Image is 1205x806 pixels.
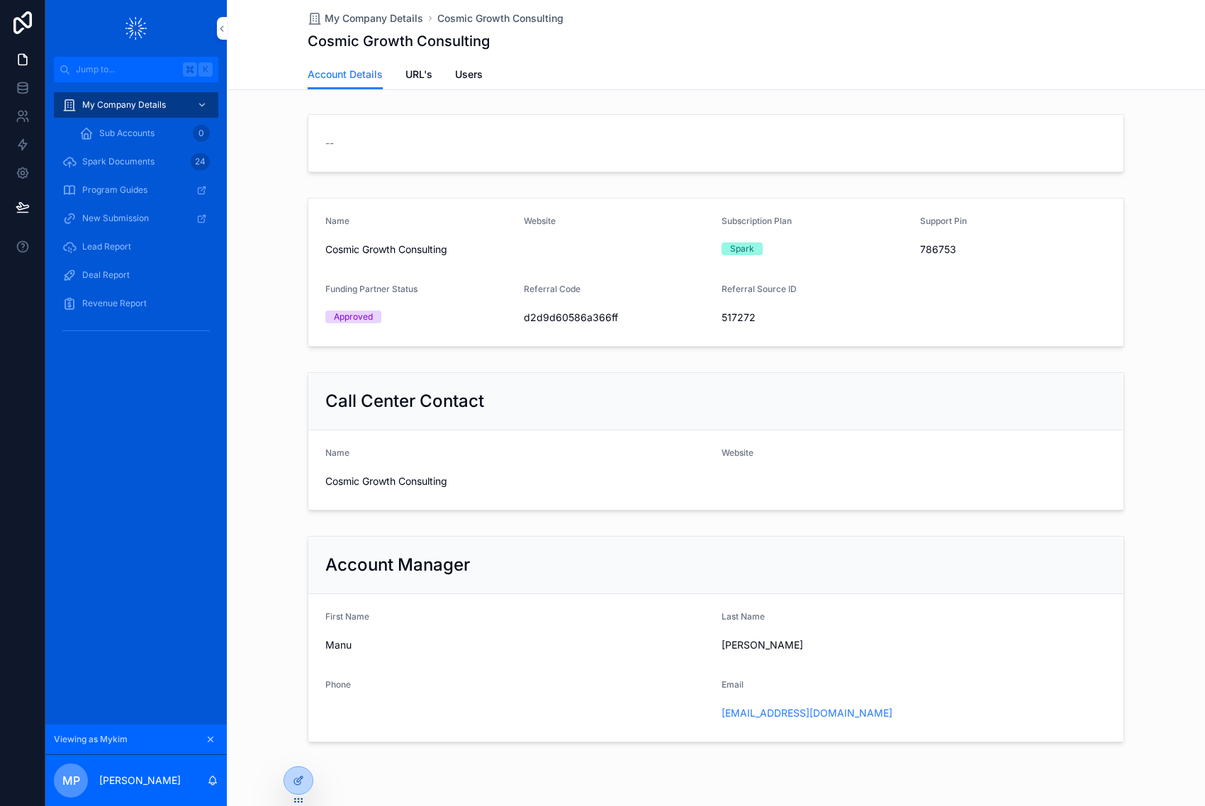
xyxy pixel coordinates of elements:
a: URL's [405,62,432,90]
span: 517272 [722,310,909,325]
span: Cosmic Growth Consulting [325,242,512,257]
div: scrollable content [45,82,227,360]
span: Referral Source ID [722,284,797,294]
a: Account Details [308,60,383,90]
span: Email [722,679,744,690]
a: Users [455,62,483,90]
span: My Company Details [82,99,166,111]
a: Sub Accounts0 [71,121,218,146]
a: Revenue Report [54,291,218,316]
div: Approved [334,310,373,323]
span: Spark Documents [82,156,155,167]
span: Lead Report [82,241,131,252]
span: Name [325,216,349,226]
span: Jump to... [76,64,177,75]
span: [PERSON_NAME] [722,638,1106,652]
a: My Company Details [54,92,218,118]
span: K [200,64,211,75]
a: Lead Report [54,234,218,259]
p: [PERSON_NAME] [99,773,181,788]
h2: Call Center Contact [325,390,484,413]
span: Program Guides [82,184,147,196]
a: Spark Documents24 [54,149,218,174]
span: Funding Partner Status [325,284,417,294]
div: Spark [730,242,754,255]
span: Deal Report [82,269,130,281]
span: Sub Accounts [99,128,155,139]
span: Cosmic Growth Consulting [325,474,710,488]
span: Last Name [722,611,765,622]
span: Support Pin [920,216,967,226]
span: Viewing as Mykim [54,734,128,745]
span: URL's [405,67,432,82]
span: Revenue Report [82,298,147,309]
span: Website [722,447,753,458]
a: Program Guides [54,177,218,203]
span: d2d9d60586a366ff [524,310,711,325]
h2: Account Manager [325,554,470,576]
span: Website [524,216,556,226]
span: My Company Details [325,11,423,26]
a: Cosmic Growth Consulting [437,11,564,26]
span: Manu [325,638,710,652]
span: First Name [325,611,369,622]
span: 786753 [920,242,1107,257]
span: Referral Code [524,284,581,294]
span: Subscription Plan [722,216,792,226]
div: 24 [191,153,210,170]
span: New Submission [82,213,149,224]
span: Users [455,67,483,82]
img: App logo [125,17,147,40]
button: Jump to...K [54,57,218,82]
span: Name [325,447,349,458]
span: MP [62,772,80,789]
a: My Company Details [308,11,423,26]
span: Account Details [308,67,383,82]
span: -- [325,136,334,150]
a: [EMAIL_ADDRESS][DOMAIN_NAME] [722,706,892,720]
a: New Submission [54,206,218,231]
h1: Cosmic Growth Consulting [308,31,490,51]
div: 0 [193,125,210,142]
span: Phone [325,679,351,690]
a: Deal Report [54,262,218,288]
